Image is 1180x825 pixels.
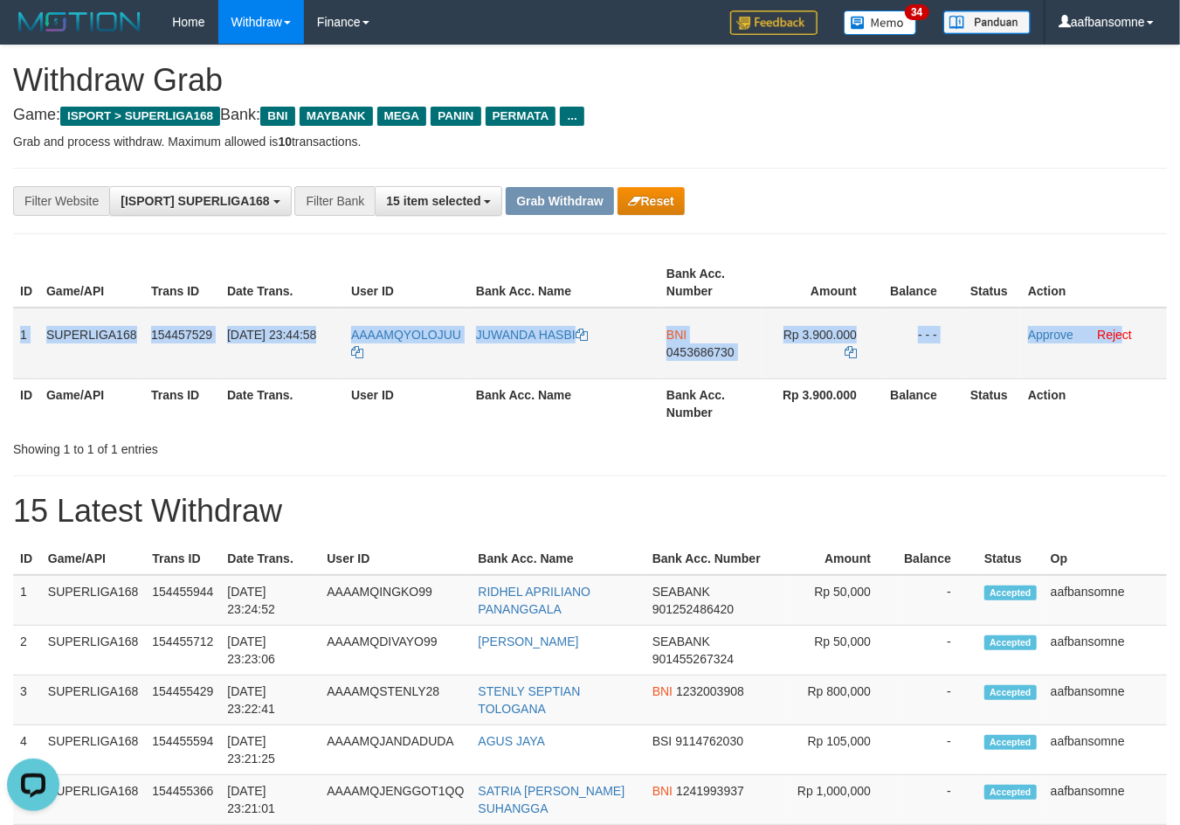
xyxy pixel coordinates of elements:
[41,725,146,775] td: SUPERLIGA168
[220,626,320,676] td: [DATE] 23:23:06
[963,378,1021,428] th: Status
[220,775,320,825] td: [DATE] 23:21:01
[13,725,41,775] td: 4
[1044,575,1167,626] td: aafbansomne
[652,734,673,748] span: BSI
[897,775,977,825] td: -
[984,785,1037,800] span: Accepted
[386,194,480,208] span: 15 item selected
[1044,725,1167,775] td: aafbansomne
[476,328,588,342] a: JUWANDA HASBI
[652,684,673,698] span: BNI
[294,186,375,216] div: Filter Bank
[144,258,220,308] th: Trans ID
[897,543,977,575] th: Balance
[13,676,41,725] td: 3
[652,634,710,648] span: SEABANK
[344,378,469,428] th: User ID
[652,585,710,599] span: SEABANK
[320,725,471,775] td: AAAAMQJANDADUDA
[1044,676,1167,725] td: aafbansomne
[145,775,220,825] td: 154455366
[320,626,471,676] td: AAAAMQDIVAYO99
[787,543,898,575] th: Amount
[41,575,146,626] td: SUPERLIGA168
[675,734,743,748] span: Copy 9114762030 to clipboard
[897,575,977,626] td: -
[787,775,898,825] td: Rp 1,000,000
[666,328,687,342] span: BNI
[13,133,1167,150] p: Grab and process withdraw. Maximum allowed is transactions.
[13,433,479,458] div: Showing 1 to 1 of 1 entries
[145,543,220,575] th: Trans ID
[666,345,735,359] span: Copy 0453686730 to clipboard
[227,328,316,342] span: [DATE] 23:44:58
[278,135,292,149] strong: 10
[1097,328,1132,342] a: Reject
[1021,378,1167,428] th: Action
[220,725,320,775] td: [DATE] 23:21:25
[320,676,471,725] td: AAAAMQSTENLY28
[844,10,917,35] img: Button%20Memo.svg
[13,63,1167,98] h1: Withdraw Grab
[220,575,320,626] td: [DATE] 23:24:52
[431,107,480,126] span: PANIN
[144,378,220,428] th: Trans ID
[375,186,502,216] button: 15 item selected
[320,575,471,626] td: AAAAMQINGKO99
[762,378,883,428] th: Rp 3.900.000
[220,378,344,428] th: Date Trans.
[121,194,269,208] span: [ISPORT] SUPERLIGA168
[13,626,41,676] td: 2
[220,543,320,575] th: Date Trans.
[883,308,963,379] td: - - -
[145,626,220,676] td: 154455712
[652,602,734,616] span: Copy 901252486420 to clipboard
[883,378,963,428] th: Balance
[676,684,744,698] span: Copy 1232003908 to clipboard
[13,9,146,35] img: MOTION_logo.png
[787,676,898,725] td: Rp 800,000
[13,378,39,428] th: ID
[977,543,1044,575] th: Status
[762,258,883,308] th: Amount
[41,626,146,676] td: SUPERLIGA168
[1021,258,1167,308] th: Action
[472,543,645,575] th: Bank Acc. Name
[984,586,1037,600] span: Accepted
[676,784,744,798] span: Copy 1241993937 to clipboard
[963,258,1021,308] th: Status
[300,107,373,126] span: MAYBANK
[486,107,556,126] span: PERMATA
[39,258,144,308] th: Game/API
[659,258,762,308] th: Bank Acc. Number
[560,107,583,126] span: ...
[1028,328,1073,342] a: Approve
[145,725,220,775] td: 154455594
[344,258,469,308] th: User ID
[479,734,546,748] a: AGUS JAYA
[260,107,294,126] span: BNI
[41,775,146,825] td: SUPERLIGA168
[1044,626,1167,676] td: aafbansomne
[145,575,220,626] td: 154455944
[41,676,146,725] td: SUPERLIGA168
[7,7,59,59] button: Open LiveChat chat widget
[652,652,734,666] span: Copy 901455267324 to clipboard
[13,543,41,575] th: ID
[351,328,461,342] span: AAAAMQYOLOJUU
[145,676,220,725] td: 154455429
[479,784,625,815] a: SATRIA [PERSON_NAME] SUHANGGA
[13,308,39,379] td: 1
[897,725,977,775] td: -
[984,685,1037,700] span: Accepted
[883,258,963,308] th: Balance
[469,258,659,308] th: Bank Acc. Name
[645,543,787,575] th: Bank Acc. Number
[1044,775,1167,825] td: aafbansomne
[618,187,685,215] button: Reset
[787,626,898,676] td: Rp 50,000
[220,258,344,308] th: Date Trans.
[897,676,977,725] td: -
[109,186,291,216] button: [ISPORT] SUPERLIGA168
